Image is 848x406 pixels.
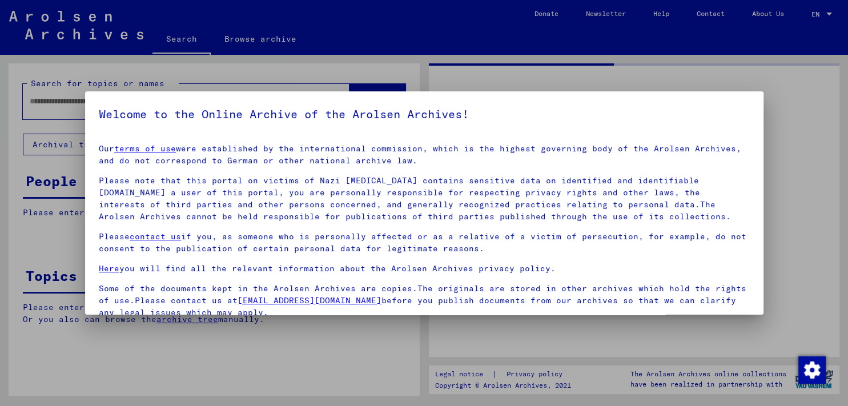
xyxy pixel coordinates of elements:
img: Change consent [798,356,826,384]
p: Please if you, as someone who is personally affected or as a relative of a victim of persecution,... [99,231,750,255]
p: Please note that this portal on victims of Nazi [MEDICAL_DATA] contains sensitive data on identif... [99,175,750,223]
a: contact us [130,231,181,242]
p: Our were established by the international commission, which is the highest governing body of the ... [99,143,750,167]
h5: Welcome to the Online Archive of the Arolsen Archives! [99,105,750,123]
a: Here [99,263,119,274]
a: [EMAIL_ADDRESS][DOMAIN_NAME] [238,295,381,305]
p: you will find all the relevant information about the Arolsen Archives privacy policy. [99,263,750,275]
p: Some of the documents kept in the Arolsen Archives are copies.The originals are stored in other a... [99,283,750,319]
a: terms of use [114,143,176,154]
